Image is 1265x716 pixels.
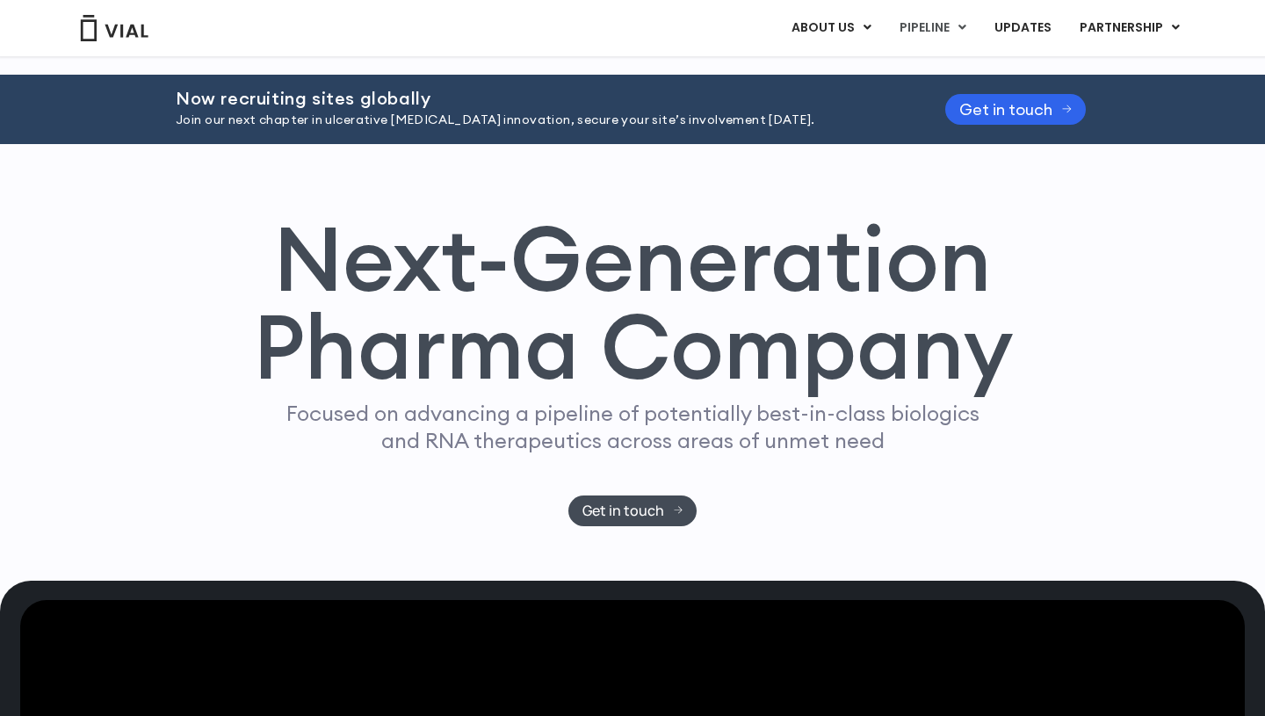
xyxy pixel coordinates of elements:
[79,15,149,41] img: Vial Logo
[176,111,901,130] p: Join our next chapter in ulcerative [MEDICAL_DATA] innovation, secure your site’s involvement [DA...
[278,400,987,454] p: Focused on advancing a pipeline of potentially best-in-class biologics and RNA therapeutics acros...
[176,89,901,108] h2: Now recruiting sites globally
[252,214,1013,392] h1: Next-Generation Pharma Company
[1066,13,1194,43] a: PARTNERSHIPMenu Toggle
[885,13,979,43] a: PIPELINEMenu Toggle
[980,13,1065,43] a: UPDATES
[582,504,664,517] span: Get in touch
[959,103,1052,116] span: Get in touch
[945,94,1086,125] a: Get in touch
[777,13,885,43] a: ABOUT USMenu Toggle
[568,495,698,526] a: Get in touch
